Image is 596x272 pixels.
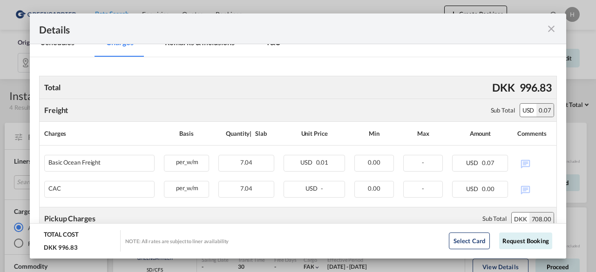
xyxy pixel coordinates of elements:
button: Select Card [449,232,490,249]
div: Basic Ocean Freight [48,159,101,166]
span: USD [300,159,315,166]
div: No Comments Available [517,155,552,171]
div: per_w/m [164,181,209,193]
div: CAC [48,185,61,192]
div: 996.83 [517,78,554,97]
md-dialog: Pickup Door ... [30,13,566,259]
div: 708.00 [529,212,554,226]
div: Min [354,126,394,140]
button: Request Booking [499,232,552,249]
div: Details [39,23,505,34]
span: 0.00 [368,185,380,192]
div: TOTAL COST [44,230,79,243]
md-tab-item: T&C [255,31,291,57]
md-tab-item: Charges [95,31,144,57]
div: Sub Total [491,106,515,114]
div: DKK [490,78,517,97]
span: 0.00 [482,185,494,192]
md-tab-item: Remarks & Inclusions [154,31,245,57]
span: - [422,159,424,166]
div: Amount [452,126,508,140]
div: per_w/m [164,155,209,167]
div: Unit Price [284,126,345,140]
div: No Comments Available [517,181,552,197]
div: 0.07 [536,104,554,117]
div: Quantity | Slab [218,126,274,140]
th: Comments [513,122,556,146]
span: 0.01 [316,159,329,166]
div: Sub Total [482,214,507,223]
span: 7.04 [240,185,253,192]
div: DKK [512,212,529,226]
md-tab-item: Schedules [30,31,86,57]
md-pagination-wrapper: Use the left and right arrow keys to navigate between tabs [30,31,301,57]
span: 7.04 [240,159,253,166]
div: DKK 996.83 [44,243,78,252]
md-icon: icon-close fg-AAA8AD m-0 cursor [546,23,557,34]
div: Pickup Charges [44,213,95,224]
div: Freight [44,105,68,115]
span: USD [466,185,481,192]
div: Basis [164,126,209,140]
span: USD [305,185,320,192]
div: Total [42,80,63,95]
span: - [422,185,424,192]
div: Max [403,126,443,140]
div: USD [520,104,537,117]
span: - [321,185,323,192]
div: Charges [44,126,155,140]
span: USD [466,159,481,166]
div: NOTE: All rates are subject to liner availability [125,238,229,245]
span: 0.00 [368,159,380,166]
span: 0.07 [482,159,494,166]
